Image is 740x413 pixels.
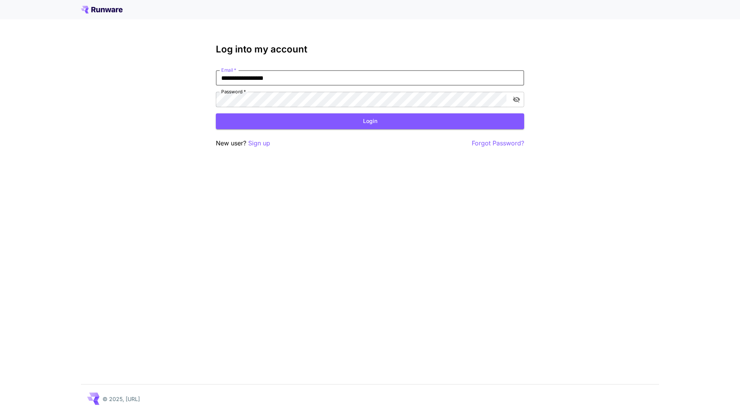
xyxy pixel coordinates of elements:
[510,93,523,106] button: toggle password visibility
[472,138,524,148] button: Forgot Password?
[221,67,236,73] label: Email
[216,44,524,55] h3: Log into my account
[221,88,246,95] label: Password
[103,395,140,403] p: © 2025, [URL]
[248,138,270,148] button: Sign up
[216,113,524,129] button: Login
[216,138,270,148] p: New user?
